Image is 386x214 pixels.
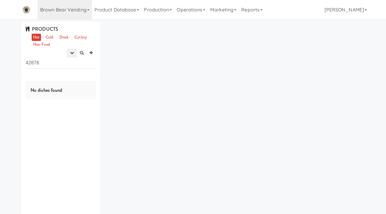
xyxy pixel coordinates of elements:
span: PRODUCTS [26,26,58,33]
input: Search dishes [26,57,96,69]
a: Hot [32,34,41,41]
a: Drink [58,34,70,41]
a: Cold [44,34,55,41]
a: Cutlery [73,34,88,41]
a: Non-Food [32,41,52,48]
img: Micromart [21,5,32,15]
div: No dishes found [26,81,96,100]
